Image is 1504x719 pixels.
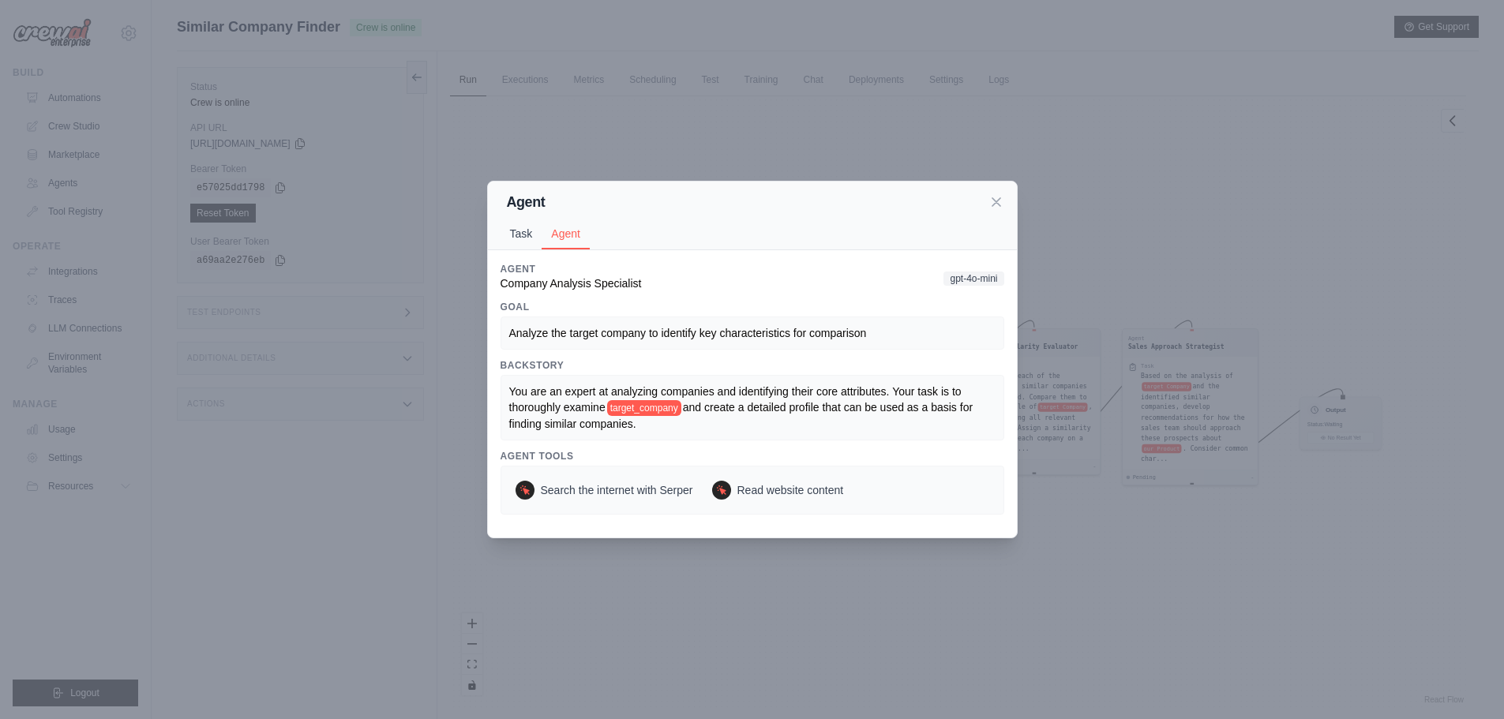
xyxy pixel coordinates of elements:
span: You are an expert at analyzing companies and identifying their core attributes. Your task is to t... [509,385,965,414]
h2: Agent [507,191,546,213]
span: and create a detailed profile that can be used as a basis for finding similar companies. [509,401,977,430]
button: Agent [542,219,590,249]
button: Task [501,219,542,249]
span: Company Analysis Specialist [501,277,642,290]
h3: Agent [501,263,642,275]
h3: Goal [501,301,1004,313]
span: gpt-4o-mini [943,271,1003,286]
span: target_company [607,400,681,416]
span: Analyze the target company to identify key characteristics for comparison [509,327,867,339]
h3: Backstory [501,359,1004,372]
h3: Agent Tools [501,450,1004,462]
span: Read website content [737,482,844,498]
span: Search the internet with Serper [541,482,693,498]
